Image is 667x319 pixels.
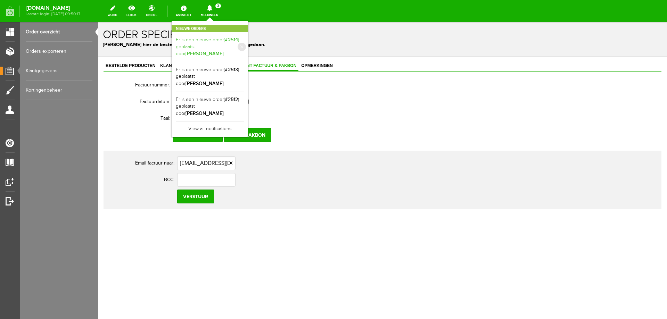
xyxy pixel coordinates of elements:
[26,61,92,81] a: Klantgegevens
[215,3,221,8] span: 3
[26,42,92,61] a: Orders exporteren
[201,41,237,46] span: Opmerkingen
[172,3,196,19] a: Assistent
[60,41,102,46] span: Klantgegevens
[172,25,248,32] h2: Nieuwe orders
[26,6,80,10] strong: [DOMAIN_NAME]
[6,39,59,49] a: Bestelde producten
[225,67,238,73] b: #2513
[140,41,200,46] span: Print factuur & pakbon
[10,149,79,166] th: BCC:
[126,106,173,120] input: Print pakbon
[186,51,224,57] b: [PERSON_NAME]
[75,73,125,86] input: Datum tot...
[176,36,244,58] a: Er is een nieuwe order(#2514) geplaatst door[PERSON_NAME]
[197,3,223,19] a: Meldingen3 Nieuwe ordersEr is een nieuwe order(#2514) geplaatst door[PERSON_NAME]Er is een nieuwe...
[26,81,92,100] a: Kortingenbeheer
[26,22,92,42] a: Order overzicht
[143,75,151,84] span: [?]
[5,19,564,26] p: [PERSON_NAME] hier de bestellingen die via de webwinkel zijn gedaan.
[186,81,224,86] b: [PERSON_NAME]
[5,7,564,19] h1: Order specificaties
[102,39,139,49] a: Order status
[6,41,59,46] span: Bestelde producten
[75,106,125,120] input: Print factuur
[176,66,244,87] a: Er is een nieuwe order(#2513) geplaatst door[PERSON_NAME]
[176,121,244,133] a: View all notifications
[186,110,224,116] b: [PERSON_NAME]
[225,96,238,102] b: #2512
[102,41,139,46] span: Order status
[6,71,75,88] th: Factuurdatum:
[79,167,116,181] input: Verstuur
[60,39,102,49] a: Klantgegevens
[201,39,237,49] a: Opmerkingen
[176,96,244,117] a: Er is een nieuwe order(#2512) geplaatst door[PERSON_NAME]
[6,88,75,104] th: Taal:
[6,54,75,71] th: Factuurnummer:
[26,12,80,16] span: laatste login: [DATE] 09:50:17
[225,37,238,43] b: #2514
[140,39,200,49] a: Print factuur & pakbon
[104,3,121,19] a: wijzig
[10,133,79,149] th: Email factuur naar:
[122,3,141,19] a: bekijk
[138,59,146,67] span: [?]
[142,3,162,19] a: online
